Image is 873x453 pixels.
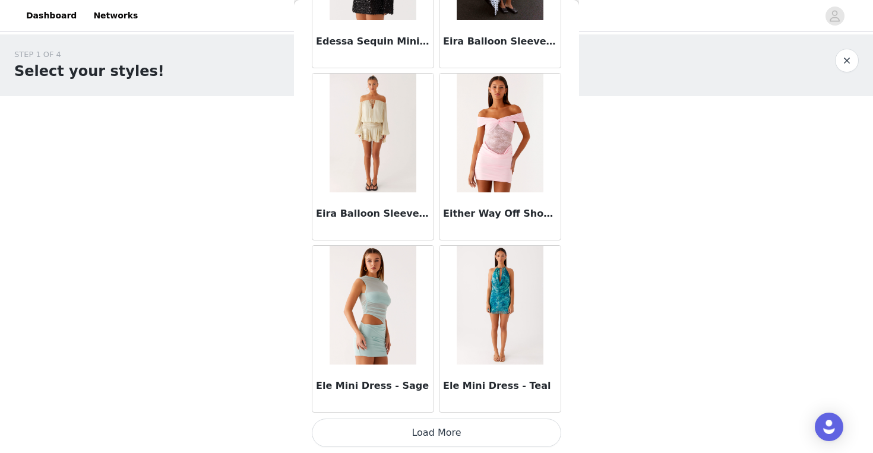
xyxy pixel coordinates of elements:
[829,7,840,26] div: avatar
[14,49,165,61] div: STEP 1 OF 4
[316,379,430,393] h3: Ele Mini Dress - Sage
[457,74,543,192] img: Either Way Off Shoulder Mini Dress - Baby Pink
[19,2,84,29] a: Dashboard
[312,419,561,447] button: Load More
[330,246,416,365] img: Ele Mini Dress - Sage
[316,34,430,49] h3: Edessa Sequin Mini Dress - Black
[457,246,543,365] img: Ele Mini Dress - Teal
[330,74,416,192] img: Eira Balloon Sleeve Mini Dress - Ivory
[14,61,165,82] h1: Select your styles!
[443,34,557,49] h3: Eira Balloon Sleeve Mini Dress - Baby Blue
[443,207,557,221] h3: Either Way Off Shoulder Mini Dress - Baby Pink
[86,2,145,29] a: Networks
[316,207,430,221] h3: Eira Balloon Sleeve Mini Dress - Ivory
[443,379,557,393] h3: Ele Mini Dress - Teal
[815,413,843,441] div: Open Intercom Messenger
